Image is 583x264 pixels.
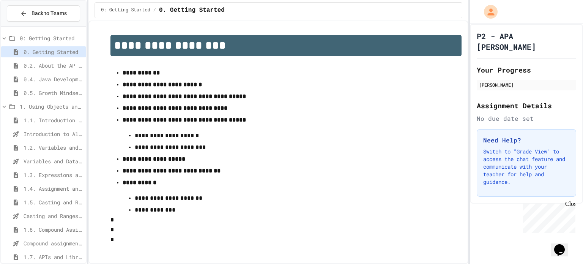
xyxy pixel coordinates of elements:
span: Variables and Data Types - Quiz [24,157,83,165]
span: 1.3. Expressions and Output [New] [24,171,83,179]
span: Compound assignment operators - Quiz [24,239,83,247]
span: 1.4. Assignment and Input [24,185,83,193]
div: Chat with us now!Close [3,3,52,48]
span: 0: Getting Started [101,7,150,13]
div: My Account [476,3,499,21]
span: Casting and Ranges of variables - Quiz [24,212,83,220]
button: Back to Teams [7,5,80,22]
span: 1.1. Introduction to Algorithms, Programming, and Compilers [24,116,83,124]
span: 1.2. Variables and Data Types [24,144,83,152]
span: 0. Getting Started [24,48,83,56]
div: No due date set [477,114,576,123]
p: Switch to "Grade View" to access the chat feature and communicate with your teacher for help and ... [483,148,570,186]
span: 1.5. Casting and Ranges of Values [24,198,83,206]
iframe: chat widget [520,201,575,233]
span: 0. Getting Started [159,6,225,15]
span: 1.6. Compound Assignment Operators [24,226,83,234]
span: Back to Teams [32,9,67,17]
h2: Assignment Details [477,100,576,111]
span: 1.7. APIs and Libraries [24,253,83,261]
h2: Your Progress [477,65,576,75]
span: 1. Using Objects and Methods [20,103,83,111]
h3: Need Help? [483,136,570,145]
span: 0: Getting Started [20,34,83,42]
div: [PERSON_NAME] [479,81,574,88]
span: Introduction to Algorithms, Programming, and Compilers [24,130,83,138]
span: 0.5. Growth Mindset and Pair Programming [24,89,83,97]
h1: P2 - APA [PERSON_NAME] [477,31,576,52]
span: 0.2. About the AP CSA Exam [24,62,83,70]
span: 0.4. Java Development Environments [24,75,83,83]
span: / [153,7,156,13]
iframe: chat widget [551,234,575,256]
